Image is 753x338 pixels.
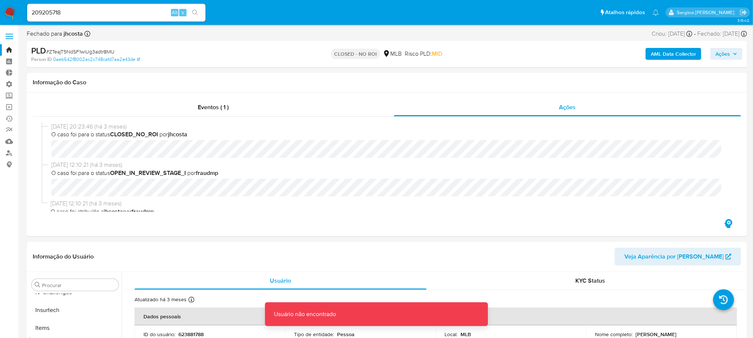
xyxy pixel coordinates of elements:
span: # ZTeajT5NdSF1wiUg3adtr8MU [46,48,114,55]
p: Nome completo : [595,331,633,338]
span: [DATE] 20:23:46 (há 3 meses) [51,123,729,131]
span: Alt [172,9,178,16]
span: Risco PLD: [405,50,442,58]
button: AML Data Collector [646,48,701,60]
button: Veja Aparência por [PERSON_NAME] [615,248,741,266]
span: Eventos ( 1 ) [198,103,229,111]
span: Fechado para [27,30,83,38]
button: Insurtech [29,301,122,319]
a: Sair [740,9,747,16]
p: Atualizado há 3 meses [135,296,187,303]
p: sergina.neta@mercadolivre.com [677,9,737,16]
button: Items [29,319,122,337]
input: Pesquise usuários ou casos... [27,8,206,17]
span: Ações [559,103,576,111]
button: search-icon [187,7,203,18]
span: s [182,9,184,16]
div: Fechado: [DATE] [697,30,747,38]
b: OPEN_IN_REVIEW_STAGE_I [110,169,186,177]
b: jhcosta [168,130,187,139]
p: ID do usuário : [143,331,175,338]
a: 0aeb542f8002ac2c748cafd7aa2e43de [53,56,140,63]
span: [DATE] 12:10:21 (há 3 meses) [51,161,729,169]
button: Procurar [35,282,41,288]
p: 623881788 [178,331,204,338]
p: Tipo de entidade : [294,331,334,338]
b: jhcosta [104,207,123,216]
span: O caso foi para o status por [51,130,729,139]
span: Ações [715,48,730,60]
span: Usuário [270,276,291,285]
p: Local : [445,331,458,338]
b: Person ID [31,56,52,63]
b: PLD [31,45,46,56]
span: MID [432,49,442,58]
p: [PERSON_NAME] [636,331,676,338]
b: fraudmp [132,207,154,216]
h1: Informação do Usuário [33,253,94,260]
a: Notificações [653,9,659,16]
b: jhcosta [62,29,83,38]
span: O caso foi para o status por [51,169,729,177]
span: O caso foi atribuído a por [51,208,729,216]
p: Usuário não encontrado [265,302,345,326]
span: Veja Aparência por [PERSON_NAME] [624,248,724,266]
p: Pessoa [337,331,355,338]
b: fraudmp [196,169,218,177]
div: MLB [383,50,402,58]
span: KYC Status [575,276,605,285]
b: CLOSED_NO_ROI [110,130,158,139]
input: Procurar [42,282,116,289]
h1: Informação do Caso [33,79,741,86]
b: AML Data Collector [651,48,696,60]
span: [DATE] 12:10:21 (há 3 meses) [51,199,729,208]
button: Ações [710,48,743,60]
p: CLOSED - NO ROI [331,49,380,59]
th: Dados pessoais [135,308,737,325]
span: Atalhos rápidos [605,9,645,16]
p: MLB [460,331,471,338]
span: - [694,30,696,38]
div: Criou: [DATE] [652,30,692,38]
